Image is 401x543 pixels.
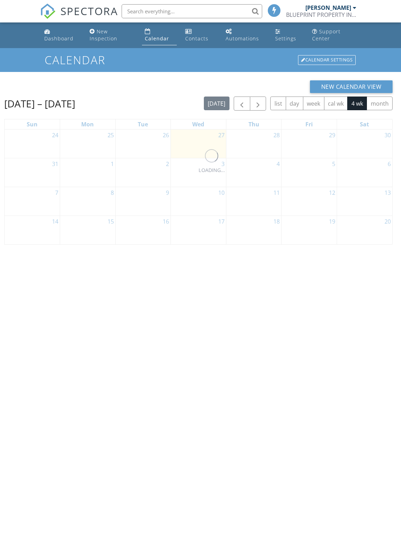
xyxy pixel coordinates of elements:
td: Go to August 25, 2025 [60,130,116,158]
td: Go to August 26, 2025 [115,130,171,158]
a: Friday [304,119,314,129]
a: Automations (Basic) [223,25,267,45]
a: Saturday [358,119,370,129]
button: [DATE] [204,97,229,110]
a: Calendar [142,25,177,45]
td: Go to September 2, 2025 [115,158,171,187]
a: New Inspection [87,25,136,45]
td: Go to September 13, 2025 [337,187,392,216]
button: New Calendar View [310,80,393,93]
div: BLUEPRINT PROPERTY INSPECTIONS [286,11,356,18]
td: Go to August 28, 2025 [226,130,282,158]
td: Go to August 29, 2025 [282,130,337,158]
a: Go to September 19, 2025 [328,216,337,227]
a: Go to August 27, 2025 [217,130,226,141]
td: Go to September 18, 2025 [226,216,282,245]
a: Go to August 25, 2025 [106,130,115,141]
button: list [270,97,286,110]
td: Go to September 6, 2025 [337,158,392,187]
td: Go to September 9, 2025 [115,187,171,216]
td: Go to September 10, 2025 [171,187,226,216]
td: Go to September 3, 2025 [171,158,226,187]
div: Settings [275,35,296,42]
td: Go to September 16, 2025 [115,216,171,245]
button: month [367,97,393,110]
td: Go to August 27, 2025 [171,130,226,158]
td: Go to September 11, 2025 [226,187,282,216]
a: Sunday [25,119,39,129]
a: Go to August 31, 2025 [51,158,60,170]
td: Go to September 7, 2025 [5,187,60,216]
div: Contacts [185,35,208,42]
a: Go to September 9, 2025 [164,187,170,198]
a: Calendar Settings [297,54,356,66]
div: Support Center [312,28,341,42]
button: 4 wk [347,97,367,110]
a: Wednesday [191,119,206,129]
a: Go to September 5, 2025 [331,158,337,170]
a: Tuesday [136,119,149,129]
h2: [DATE] – [DATE] [4,97,75,111]
a: Go to September 7, 2025 [54,187,60,198]
a: Go to August 26, 2025 [161,130,170,141]
a: Go to August 24, 2025 [51,130,60,141]
button: week [303,97,324,110]
a: Go to August 29, 2025 [328,130,337,141]
button: Previous [234,97,250,111]
a: Go to September 8, 2025 [109,187,115,198]
a: Go to September 16, 2025 [161,216,170,227]
a: Go to September 11, 2025 [272,187,281,198]
a: Go to September 2, 2025 [164,158,170,170]
td: Go to September 12, 2025 [282,187,337,216]
td: Go to August 30, 2025 [337,130,392,158]
div: Calendar Settings [298,55,356,65]
td: Go to August 31, 2025 [5,158,60,187]
td: Go to September 17, 2025 [171,216,226,245]
a: Go to September 12, 2025 [328,187,337,198]
a: Go to September 14, 2025 [51,216,60,227]
a: Go to September 4, 2025 [275,158,281,170]
a: Go to September 20, 2025 [383,216,392,227]
button: day [286,97,303,110]
td: Go to September 5, 2025 [282,158,337,187]
a: Go to September 10, 2025 [217,187,226,198]
a: Settings [272,25,304,45]
span: SPECTORA [60,4,118,18]
button: cal wk [324,97,348,110]
a: SPECTORA [40,9,118,24]
a: Go to August 28, 2025 [272,130,281,141]
button: Next [250,97,266,111]
div: New Inspection [90,28,117,42]
td: Go to September 15, 2025 [60,216,116,245]
td: Go to September 1, 2025 [60,158,116,187]
div: [PERSON_NAME] [305,4,351,11]
td: Go to September 19, 2025 [282,216,337,245]
td: Go to August 24, 2025 [5,130,60,158]
h1: Calendar [45,54,356,66]
a: Support Center [309,25,360,45]
td: Go to September 20, 2025 [337,216,392,245]
a: Dashboard [41,25,81,45]
div: LOADING... [199,166,225,174]
a: Go to September 17, 2025 [217,216,226,227]
td: Go to September 14, 2025 [5,216,60,245]
div: Calendar [145,35,169,42]
a: Contacts [182,25,217,45]
div: Dashboard [44,35,73,42]
a: Go to September 18, 2025 [272,216,281,227]
a: Go to September 1, 2025 [109,158,115,170]
a: Go to September 15, 2025 [106,216,115,227]
a: Thursday [247,119,261,129]
a: Monday [80,119,95,129]
a: Go to September 6, 2025 [386,158,392,170]
a: Go to September 13, 2025 [383,187,392,198]
div: Automations [226,35,259,42]
td: Go to September 4, 2025 [226,158,282,187]
img: The Best Home Inspection Software - Spectora [40,4,56,19]
input: Search everything... [122,4,262,18]
td: Go to September 8, 2025 [60,187,116,216]
a: Go to August 30, 2025 [383,130,392,141]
